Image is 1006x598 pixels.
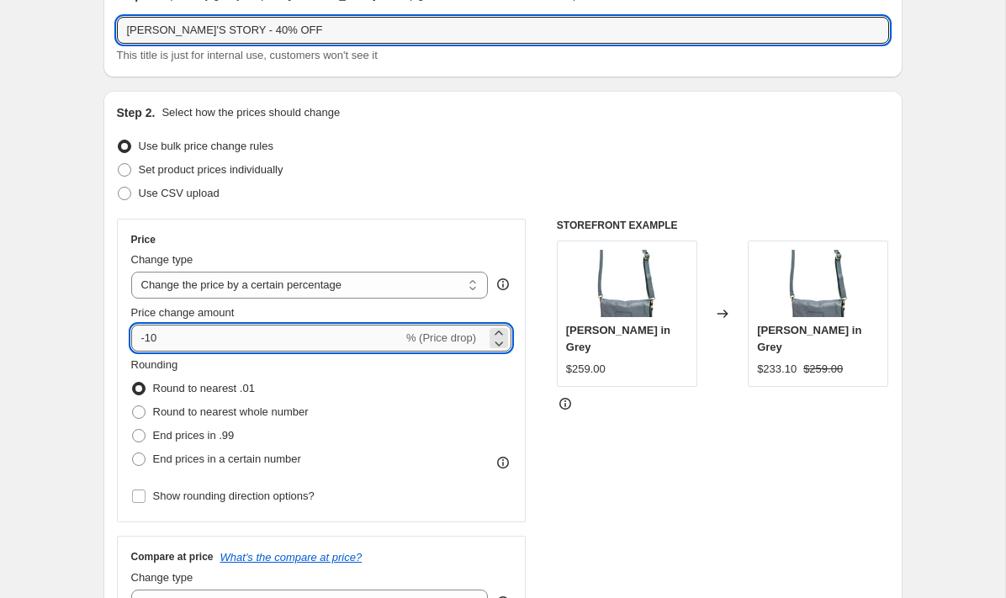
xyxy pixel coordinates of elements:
h3: Price [131,233,156,246]
div: $259.00 [566,361,606,378]
input: 30% off holiday sale [117,17,889,44]
h3: Compare at price [131,550,214,564]
span: End prices in a certain number [153,452,301,465]
span: % (Price drop) [406,331,476,344]
p: Select how the prices should change [161,104,340,121]
div: help [495,276,511,293]
span: End prices in .99 [153,429,235,442]
img: erin-handbag-eob-empire-of-bees-leather-suede-grey-upcycled-handmade-slowfashion-australian-desig... [785,250,852,317]
span: Show rounding direction options? [153,490,315,502]
strike: $259.00 [803,361,843,378]
div: $233.10 [757,361,797,378]
span: [PERSON_NAME] in Grey [566,324,670,353]
span: This title is just for internal use, customers won't see it [117,49,378,61]
span: Round to nearest whole number [153,405,309,418]
img: erin-handbag-eob-empire-of-bees-leather-suede-grey-upcycled-handmade-slowfashion-australian-desig... [593,250,660,317]
span: Price change amount [131,306,235,319]
span: Use CSV upload [139,187,220,199]
span: Change type [131,571,193,584]
span: [PERSON_NAME] in Grey [757,324,861,353]
span: Set product prices individually [139,163,283,176]
h6: STOREFRONT EXAMPLE [557,219,889,232]
span: Round to nearest .01 [153,382,255,394]
button: What's the compare at price? [220,551,363,564]
span: Rounding [131,358,178,371]
h2: Step 2. [117,104,156,121]
input: -15 [131,325,403,352]
span: Use bulk price change rules [139,140,273,152]
span: Change type [131,253,193,266]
